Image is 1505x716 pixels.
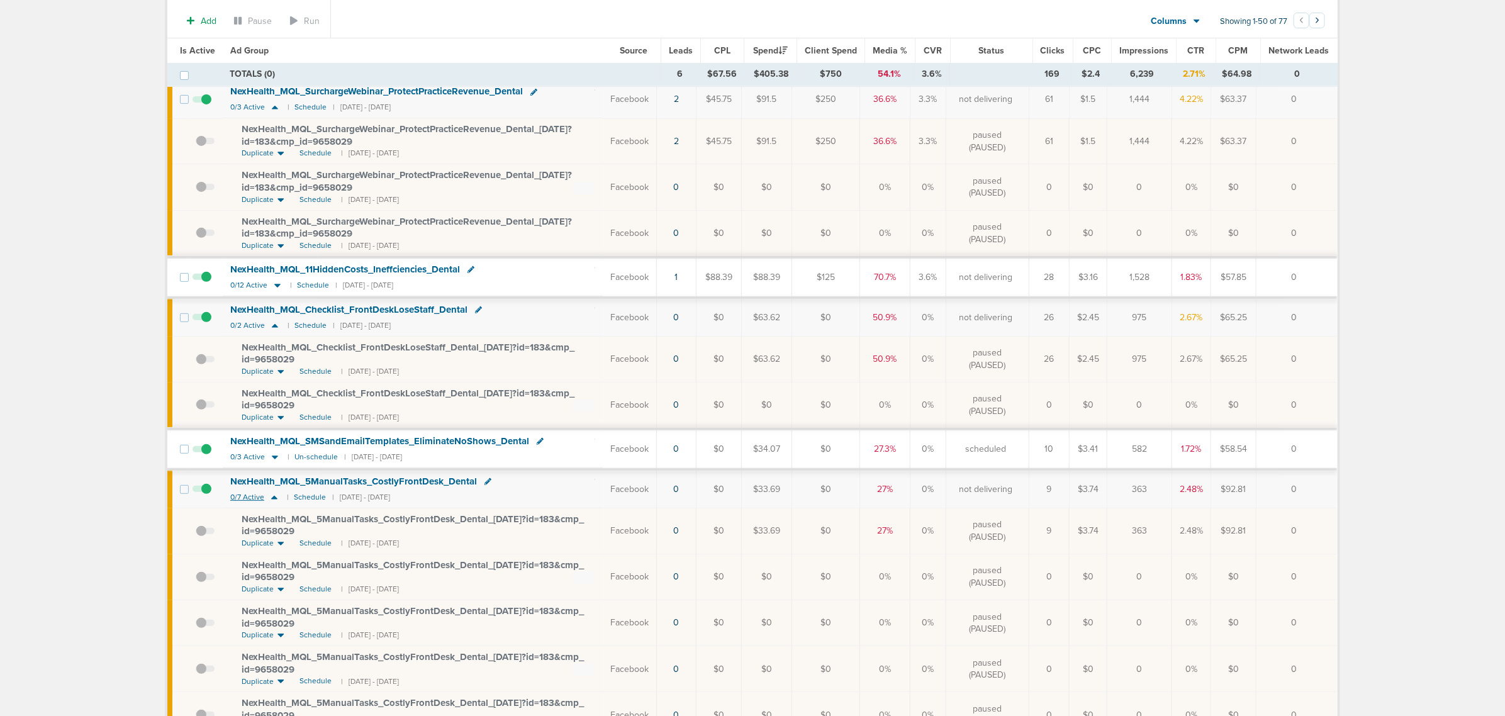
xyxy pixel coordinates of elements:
[1211,164,1256,210] td: $0
[910,210,946,257] td: 0%
[242,123,572,147] span: NexHealth_ MQL_ SurchargeWebinar_ ProtectPracticeRevenue_ Dental_ [DATE]?id=183&cmp_ id=9658029
[1107,79,1172,118] td: 1,444
[860,508,910,554] td: 27%
[242,194,274,205] span: Duplicate
[230,264,460,275] span: NexHealth_ MQL_ 11HiddenCosts_ Ineffciencies_ Dental
[230,45,269,56] span: Ad Group
[1070,79,1107,118] td: $1.5
[180,12,223,30] button: Add
[242,559,584,583] span: NexHealth_ MQL_ 5ManualTasks_ CostlyFrontDesk_ Dental_ [DATE]?id=183&cmp_ id=9658029
[674,664,680,674] a: 0
[341,584,399,595] small: | [DATE] - [DATE]
[1029,164,1070,210] td: 0
[230,476,477,487] span: NexHealth_ MQL_ 5ManualTasks_ CostlyFrontDesk_ Dental
[860,600,910,646] td: 0%
[742,164,792,210] td: $0
[792,298,860,337] td: $0
[1107,210,1172,257] td: 0
[792,429,860,469] td: $0
[1029,257,1070,298] td: 28
[1211,79,1256,118] td: $63.37
[860,646,910,692] td: 0%
[1214,63,1260,86] td: $64.98
[792,554,860,600] td: $0
[1070,646,1107,692] td: $0
[714,45,730,56] span: CPL
[910,469,946,508] td: 0%
[910,600,946,646] td: 0%
[860,469,910,508] td: 27%
[1107,429,1172,469] td: 582
[960,93,1013,106] span: not delivering
[299,148,332,159] span: Schedule
[242,676,274,687] span: Duplicate
[242,366,274,377] span: Duplicate
[603,600,657,646] td: Facebook
[230,103,265,112] span: 0/3 Active
[697,508,742,554] td: $0
[242,513,584,537] span: NexHealth_ MQL_ 5ManualTasks_ CostlyFrontDesk_ Dental_ [DATE]?id=183&cmp_ id=9658029
[742,382,792,429] td: $0
[1211,429,1256,469] td: $58.54
[341,366,399,377] small: | [DATE] - [DATE]
[1172,554,1211,600] td: 0%
[1029,337,1070,383] td: 26
[910,164,946,210] td: 0%
[299,630,332,640] span: Schedule
[341,240,399,251] small: | [DATE] - [DATE]
[674,136,679,147] a: 2
[299,366,332,377] span: Schedule
[333,321,391,330] small: | [DATE] - [DATE]
[910,429,946,469] td: 0%
[290,281,291,290] small: |
[805,45,857,56] span: Client Spend
[1211,210,1256,257] td: $0
[1172,646,1211,692] td: 0%
[1029,554,1070,600] td: 0
[1256,382,1338,429] td: 0
[242,169,572,193] span: NexHealth_ MQL_ SurchargeWebinar_ ProtectPracticeRevenue_ Dental_ [DATE]?id=183&cmp_ id=9658029
[697,337,742,383] td: $0
[674,525,680,536] a: 0
[1172,298,1211,337] td: 2.67%
[674,400,680,410] a: 0
[1041,45,1065,56] span: Clicks
[674,182,680,193] a: 0
[299,240,332,251] span: Schedule
[860,554,910,600] td: 0%
[674,444,680,454] a: 0
[603,646,657,692] td: Facebook
[1256,210,1338,257] td: 0
[910,118,946,164] td: 3.3%
[1172,257,1211,298] td: 1.83%
[1107,382,1172,429] td: 0
[1211,600,1256,646] td: $0
[745,63,797,86] td: $405.38
[230,281,267,290] span: 0/12 Active
[1107,298,1172,337] td: 975
[287,493,288,502] small: |
[341,630,399,640] small: | [DATE] - [DATE]
[946,600,1029,646] td: paused (PAUSED)
[1211,554,1256,600] td: $0
[697,118,742,164] td: $45.75
[669,45,693,56] span: Leads
[946,337,1029,383] td: paused (PAUSED)
[1172,382,1211,429] td: 0%
[341,538,399,549] small: | [DATE] - [DATE]
[700,63,745,86] td: $67.56
[242,412,274,423] span: Duplicate
[242,630,274,640] span: Duplicate
[1070,554,1107,600] td: $0
[242,584,274,595] span: Duplicate
[1172,210,1211,257] td: 0%
[742,646,792,692] td: $0
[960,483,1013,496] span: not delivering
[1107,469,1172,508] td: 363
[1256,79,1338,118] td: 0
[1070,382,1107,429] td: $0
[1032,63,1071,86] td: 169
[299,676,332,686] span: Schedule
[946,508,1029,554] td: paused (PAUSED)
[344,452,402,462] small: | [DATE] - [DATE]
